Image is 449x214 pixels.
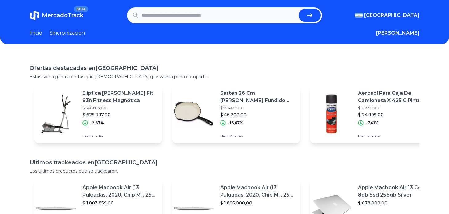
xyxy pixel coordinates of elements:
[358,200,433,206] p: $ 678.000,00
[30,10,83,20] a: MercadoTrackBETA
[220,134,295,139] p: Hace 7 horas
[358,105,433,110] p: $ 26.999,00
[82,200,157,206] p: $ 1.803.859,06
[42,12,83,19] span: MercadoTrack
[220,90,295,104] p: Sarten 26 Cm [PERSON_NAME] Fundido Esmaltado Sakura Original C
[30,74,419,80] p: Estas son algunas ofertas que [DEMOGRAPHIC_DATA] que vale la pena compartir.
[82,90,157,104] p: Elíptica [PERSON_NAME] Fit 83n Fitness Magnética
[358,90,433,104] p: Aerosol Para Caja De Camioneta X 425 G Pintu [PERSON_NAME]
[220,200,295,206] p: $ 1.895.000,00
[30,168,419,174] p: Los ultimos productos que se trackearon.
[220,105,295,110] p: $ 55.440,00
[366,120,379,125] p: -7,41%
[82,112,157,118] p: $ 629.397,00
[90,120,104,125] p: -2,67%
[172,85,300,143] a: Featured imageSarten 26 Cm [PERSON_NAME] Fundido Esmaltado Sakura Original C$ 55.440,00$ 46.200,0...
[34,93,77,136] img: Featured image
[358,134,433,139] p: Hace 7 horas
[34,85,162,143] a: Featured imageElíptica [PERSON_NAME] Fit 83n Fitness Magnética$ 646.683,00$ 629.397,00-2,67%Hace ...
[220,184,295,199] p: Apple Macbook Air (13 Pulgadas, 2020, Chip M1, 256 Gb De Ssd, 8 Gb De Ram) - Plata
[376,29,419,37] button: [PERSON_NAME]
[220,112,295,118] p: $ 46.200,00
[355,12,419,19] button: [GEOGRAPHIC_DATA]
[310,93,353,136] img: Featured image
[50,29,85,37] a: Sincronizacion
[30,10,39,20] img: MercadoTrack
[30,29,42,37] a: Inicio
[30,158,419,167] h1: Ultimos trackeados en [GEOGRAPHIC_DATA]
[82,184,157,199] p: Apple Macbook Air (13 Pulgadas, 2020, Chip M1, 256 Gb De Ssd, 8 Gb De Ram) - Plata
[74,6,88,12] span: BETA
[358,184,433,199] p: Apple Macbook Air 13 Core I5 8gb Ssd 256gb Silver
[355,13,363,18] img: Argentina
[82,134,157,139] p: Hace un día
[30,64,419,72] h1: Ofertas destacadas en [GEOGRAPHIC_DATA]
[82,105,157,110] p: $ 646.683,00
[364,12,419,19] span: [GEOGRAPHIC_DATA]
[228,120,243,125] p: -16,67%
[172,93,215,136] img: Featured image
[358,112,433,118] p: $ 24.999,00
[310,85,438,143] a: Featured imageAerosol Para Caja De Camioneta X 425 G Pintu [PERSON_NAME]$ 26.999,00$ 24.999,00-7,...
